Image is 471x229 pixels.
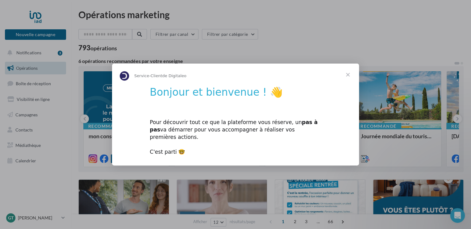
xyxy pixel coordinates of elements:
[134,73,162,78] span: Service-Client
[162,73,186,78] span: de Digitaleo
[119,71,129,81] img: Profile image for Service-Client
[150,119,318,133] b: pas à pas
[150,86,321,102] h1: Bonjour et bienvenue ! 👋
[150,112,321,156] div: Pour découvrir tout ce que la plateforme vous réserve, un va démarrer pour vous accompagner à réa...
[337,64,359,86] span: Fermer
